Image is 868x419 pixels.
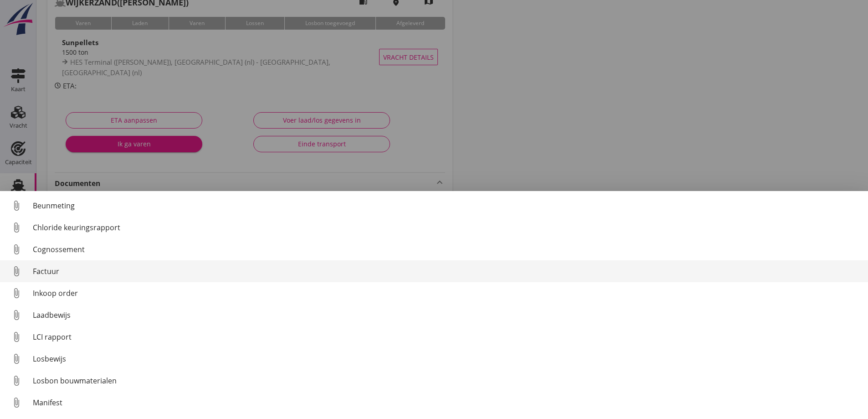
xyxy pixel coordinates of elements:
i: attach_file [9,242,24,257]
i: attach_file [9,395,24,410]
div: Cognossement [33,244,861,255]
i: attach_file [9,352,24,366]
div: Inkoop order [33,288,861,299]
i: attach_file [9,308,24,322]
i: attach_file [9,330,24,344]
div: Beunmeting [33,200,861,211]
div: Losbon bouwmaterialen [33,375,861,386]
div: Losbewijs [33,353,861,364]
div: LCI rapport [33,331,861,342]
i: attach_file [9,264,24,279]
div: Manifest [33,397,861,408]
div: Laadbewijs [33,310,861,321]
div: Chloride keuringsrapport [33,222,861,233]
i: attach_file [9,198,24,213]
i: attach_file [9,220,24,235]
i: attach_file [9,373,24,388]
div: Factuur [33,266,861,277]
i: attach_file [9,286,24,300]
